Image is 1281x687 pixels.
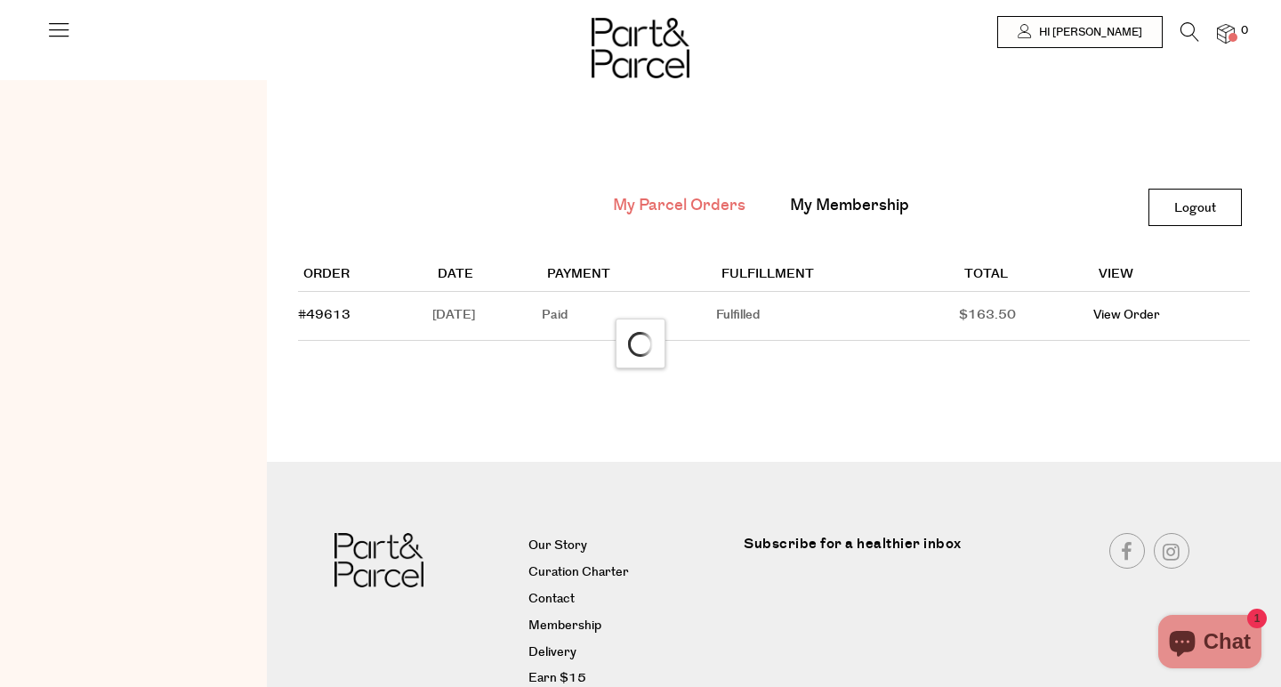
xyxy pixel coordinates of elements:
td: $163.50 [959,292,1093,341]
a: Contact [528,589,731,610]
th: View [1093,259,1250,292]
a: Curation Charter [528,562,731,584]
label: Subscribe for a healthier inbox [744,533,973,568]
th: Order [298,259,432,292]
span: 0 [1237,23,1253,39]
img: Part&Parcel [334,533,423,587]
a: 0 [1217,24,1235,43]
a: Membership [528,616,731,637]
td: Fulfilled [716,292,959,341]
a: Hi [PERSON_NAME] [997,16,1163,48]
td: Paid [542,292,716,341]
th: Total [959,259,1093,292]
a: View Order [1093,306,1160,324]
a: Our Story [528,536,731,557]
img: Part&Parcel [592,18,689,78]
a: My Membership [790,194,909,217]
td: [DATE] [432,292,542,341]
th: Fulfillment [716,259,959,292]
span: Hi [PERSON_NAME] [1035,25,1142,40]
th: Date [432,259,542,292]
a: Logout [1148,189,1242,226]
a: #49613 [298,306,350,324]
th: Payment [542,259,716,292]
a: Delivery [528,643,731,664]
inbox-online-store-chat: Shopify online store chat [1153,615,1267,673]
a: My Parcel Orders [613,194,745,217]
